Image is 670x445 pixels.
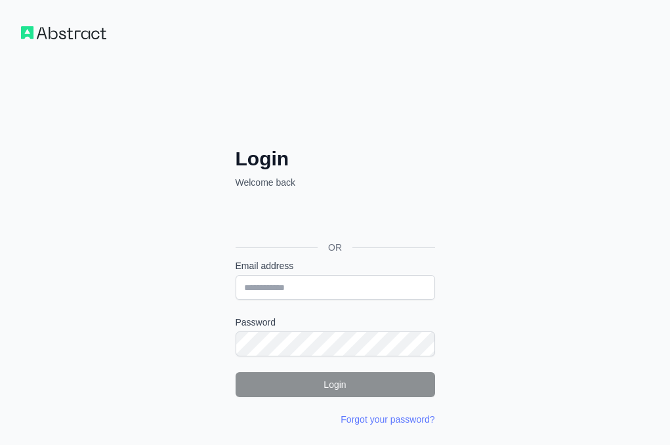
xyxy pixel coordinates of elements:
button: Login [236,372,435,397]
img: Workflow [21,26,106,39]
h2: Login [236,147,435,171]
span: OR [318,241,352,254]
label: Password [236,316,435,329]
p: Welcome back [236,176,435,189]
label: Email address [236,259,435,272]
iframe: Sign in with Google Button [229,203,439,232]
a: Forgot your password? [341,414,434,425]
